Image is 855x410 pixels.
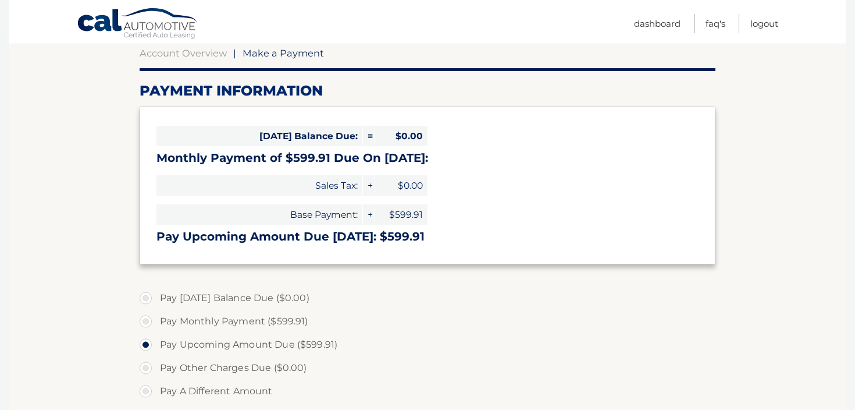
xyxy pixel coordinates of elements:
[77,8,199,41] a: Cal Automotive
[156,126,362,146] span: [DATE] Balance Due:
[156,151,699,165] h3: Monthly Payment of $599.91 Due On [DATE]:
[156,204,362,225] span: Base Payment:
[375,126,427,146] span: $0.00
[363,126,375,146] span: =
[140,47,227,59] a: Account Overview
[233,47,236,59] span: |
[243,47,324,59] span: Make a Payment
[156,229,699,244] h3: Pay Upcoming Amount Due [DATE]: $599.91
[140,310,715,333] label: Pay Monthly Payment ($599.91)
[375,175,427,196] span: $0.00
[706,14,725,33] a: FAQ's
[375,204,427,225] span: $599.91
[140,82,715,100] h2: Payment Information
[140,380,715,403] label: Pay A Different Amount
[634,14,681,33] a: Dashboard
[750,14,778,33] a: Logout
[140,287,715,310] label: Pay [DATE] Balance Due ($0.00)
[156,175,362,196] span: Sales Tax:
[140,333,715,356] label: Pay Upcoming Amount Due ($599.91)
[363,204,375,225] span: +
[363,175,375,196] span: +
[140,356,715,380] label: Pay Other Charges Due ($0.00)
